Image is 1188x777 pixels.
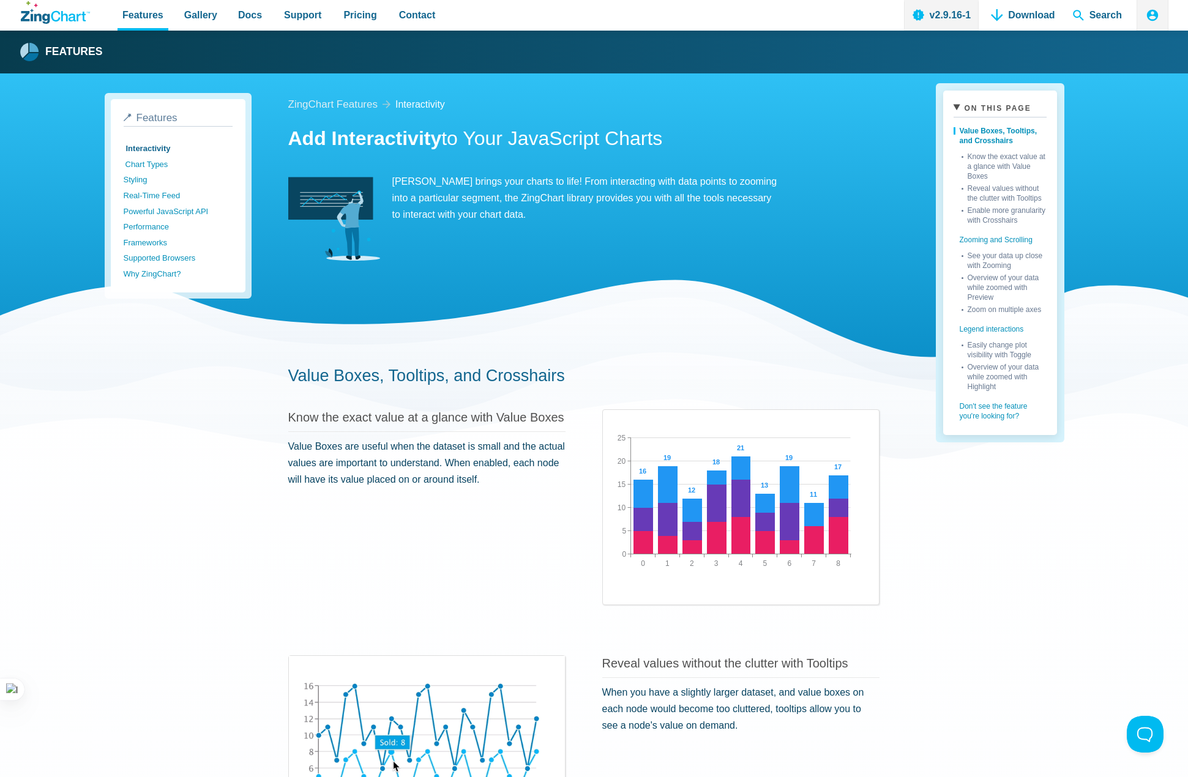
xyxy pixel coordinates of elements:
a: Features [21,43,103,61]
a: Real-Time Feed [124,188,233,204]
a: Value Boxes, Tooltips, and Crosshairs [288,366,565,385]
a: interactivity [395,96,445,113]
span: Support [284,7,321,23]
a: ZingChart Features [288,96,378,114]
a: Styling [124,172,233,188]
p: [PERSON_NAME] brings your charts to life! From interacting with data points to zooming into a par... [288,173,778,223]
a: Overview of your data while zoomed with Preview [962,270,1047,302]
strong: Add Interactivity [288,127,442,149]
a: Interactivity [124,141,233,157]
a: Enable more granularity with Crosshairs [962,203,1047,225]
a: Powerful JavaScript API [124,204,233,220]
a: Supported Browsers [124,250,233,266]
a: Reveal values without the clutter with Tooltips [602,656,848,670]
a: Performance [124,219,233,235]
a: Know the exact value at a glance with Value Boxes [288,411,564,424]
a: ZingChart Logo. Click to return to the homepage [21,1,90,24]
span: Contact [399,7,436,23]
p: When you have a slightly larger dataset, and value boxes on each node would become too cluttered,... [602,684,880,734]
a: Zooming and Scrolling [954,225,1047,248]
a: Overview of your data while zoomed with Highlight [962,360,1047,392]
a: Easily change plot visibility with Toggle [962,338,1047,360]
summary: On This Page [954,101,1047,117]
span: Gallery [184,7,217,23]
a: Features [124,112,233,127]
h1: to Your JavaScript Charts [288,126,880,154]
a: Don't see the feature you're looking for? [954,392,1047,425]
strong: Features [45,46,103,58]
a: Frameworks [124,235,233,251]
img: Interactivity Image [288,173,380,265]
iframe: Toggle Customer Support [1127,716,1164,753]
span: Docs [238,7,262,23]
a: Chart Types [125,157,234,173]
a: Why ZingChart? [124,266,233,282]
a: Zoom on multiple axes [962,302,1047,314]
a: Legend interactions [954,314,1047,338]
a: Value Boxes, Tooltips, and Crosshairs [954,122,1047,149]
a: Know the exact value at a glance with Value Boxes [962,149,1047,181]
p: Value Boxes are useful when the dataset is small and the actual values are important to understan... [288,438,566,488]
a: Reveal values without the clutter with Tooltips [962,181,1047,203]
span: Features [136,112,177,124]
a: See your data up close with Zooming [962,248,1047,270]
span: Features [122,7,163,23]
span: Pricing [343,7,376,23]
